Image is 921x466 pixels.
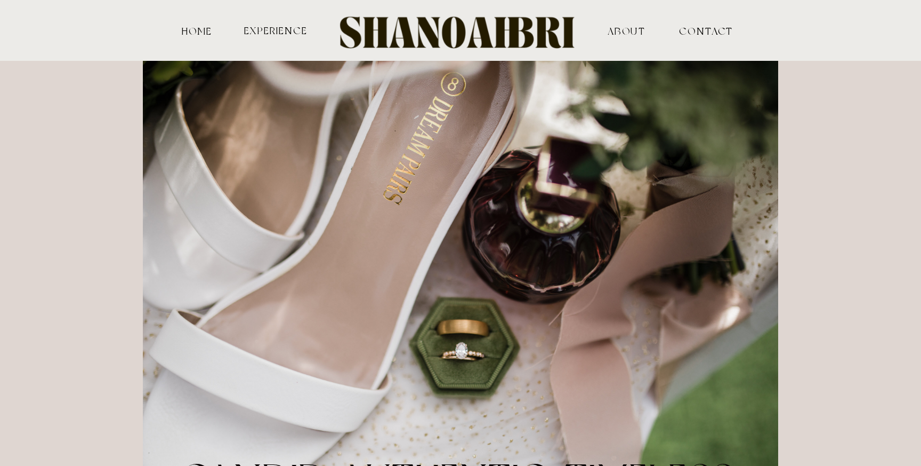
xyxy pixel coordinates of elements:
[180,26,214,35] a: HOME
[679,26,715,35] a: contact
[243,25,309,35] a: experience
[574,26,679,35] a: ABOUT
